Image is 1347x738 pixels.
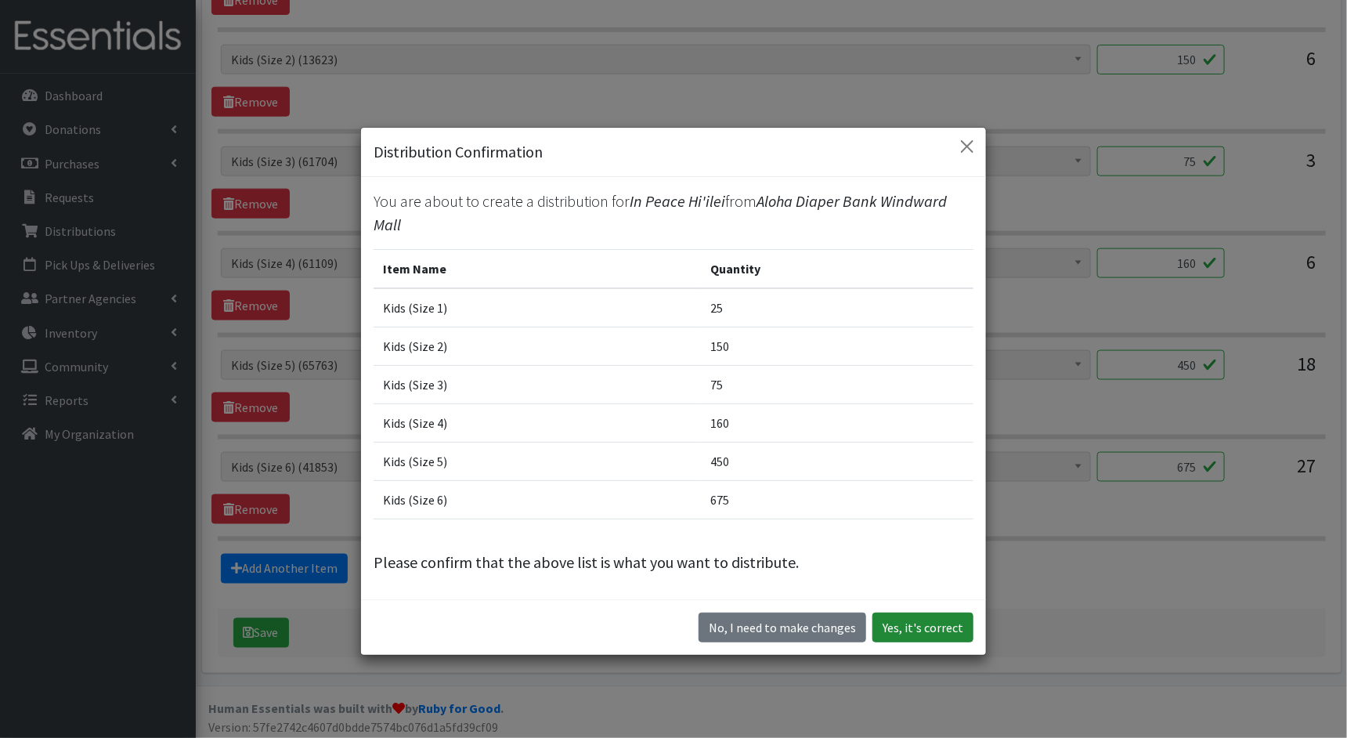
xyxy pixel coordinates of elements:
span: In Peace Hi'ilei [630,191,725,211]
td: 160 [702,403,973,442]
td: 450 [702,442,973,480]
button: Close [955,134,980,159]
td: Kids (Size 4) [374,403,702,442]
td: Kids (Size 2) [374,327,702,365]
td: Kids (Size 1) [374,288,702,327]
th: Item Name [374,249,702,288]
button: Yes, it's correct [872,613,973,642]
span: Aloha Diaper Bank Windward Mall [374,191,947,234]
td: 75 [702,365,973,403]
td: 675 [702,480,973,519]
td: Kids (Size 5) [374,442,702,480]
h5: Distribution Confirmation [374,140,543,164]
td: Kids (Size 6) [374,480,702,519]
td: 25 [702,288,973,327]
button: No I need to make changes [699,613,866,642]
th: Quantity [702,249,973,288]
p: You are about to create a distribution for from [374,190,973,237]
td: 150 [702,327,973,365]
p: Please confirm that the above list is what you want to distribute. [374,551,973,574]
td: Kids (Size 3) [374,365,702,403]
